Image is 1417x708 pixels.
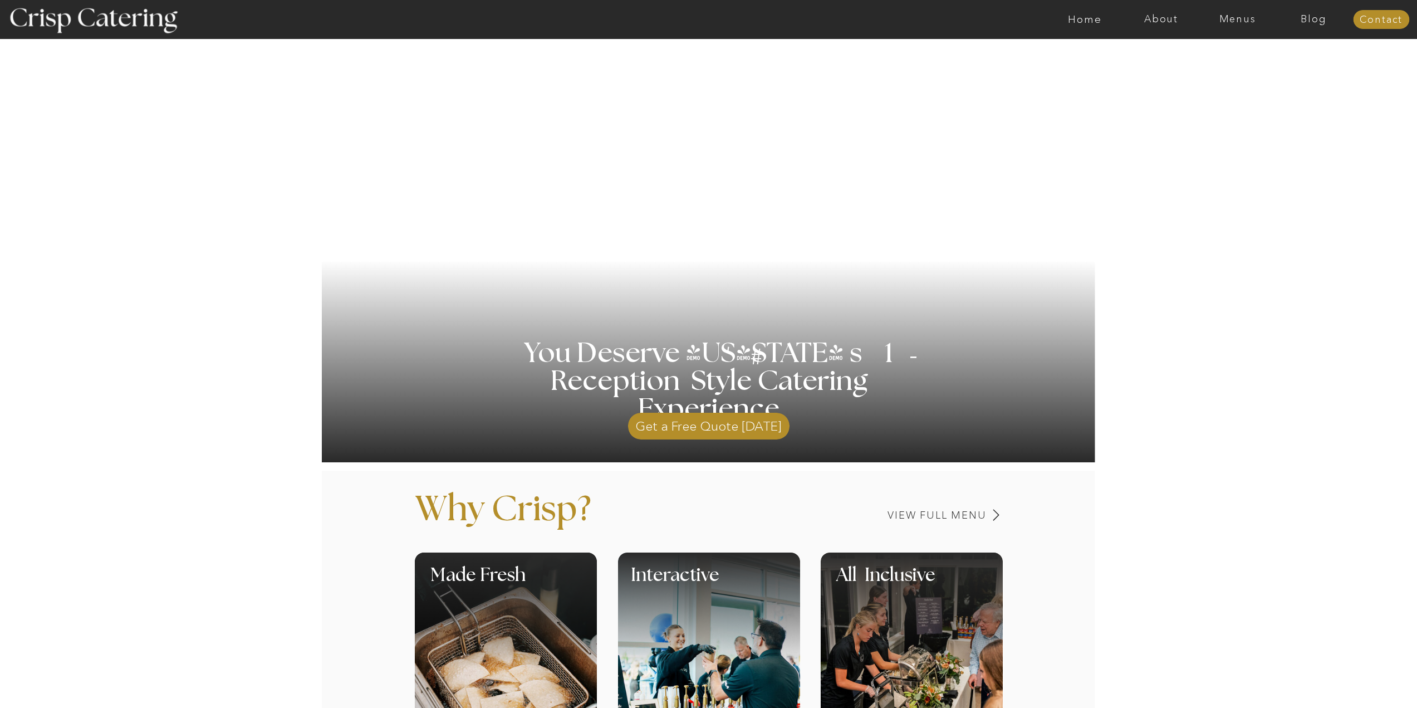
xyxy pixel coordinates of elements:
[1199,14,1276,25] a: Menus
[628,407,790,440] a: Get a Free Quote [DATE]
[726,346,790,378] h3: #
[888,327,920,390] h3: '
[1353,14,1409,26] a: Contact
[705,340,751,368] h3: '
[430,567,636,599] h1: Made Fresh
[1276,14,1352,25] a: Blog
[631,567,869,599] h1: Interactive
[415,492,714,544] p: Why Crisp?
[1123,14,1199,25] a: About
[836,567,1036,599] h1: All Inclusive
[1047,14,1123,25] a: Home
[486,340,933,423] h1: You Deserve [US_STATE] s 1 Reception Style Catering Experience
[810,510,987,521] a: View Full Menu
